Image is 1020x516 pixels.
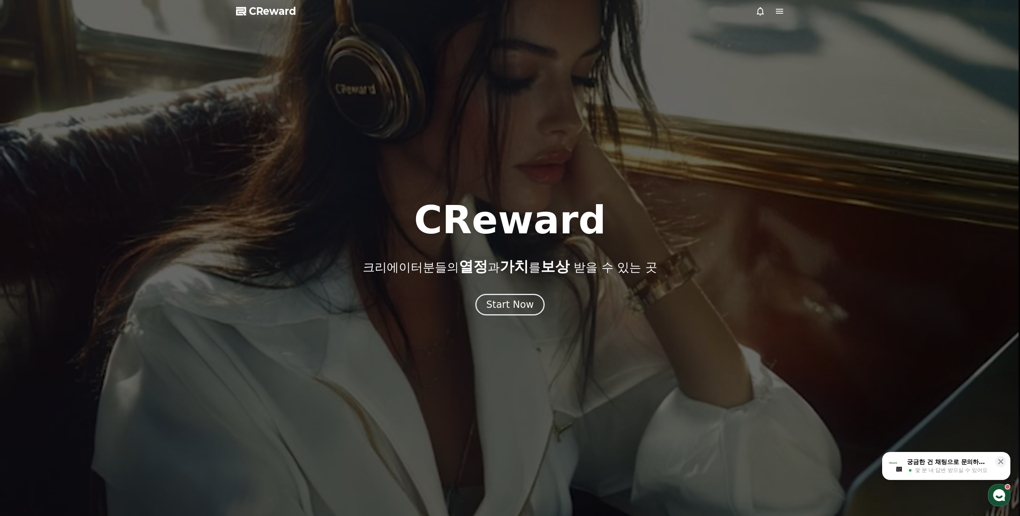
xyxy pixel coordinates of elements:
[459,258,488,275] span: 열정
[541,258,570,275] span: 보상
[363,259,657,275] p: 크리에이터분들의 과 를 받을 수 있는 곳
[475,294,545,315] button: Start Now
[414,201,606,239] h1: CReward
[249,5,296,18] span: CReward
[500,258,529,275] span: 가치
[486,298,534,311] div: Start Now
[475,302,545,309] a: Start Now
[236,5,296,18] a: CReward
